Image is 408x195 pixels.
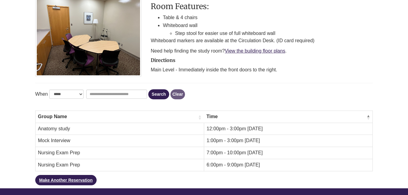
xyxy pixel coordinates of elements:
p: Need help finding the study room? . [151,47,373,55]
td: Nursing Exam Prep [35,147,204,159]
td: 7:00pm - 10:00pm [DATE] [204,147,372,159]
div: description [151,2,373,55]
td: 12:00pm - 3:00pm [DATE] [204,123,372,135]
span: Group Name [38,113,197,120]
li: Table & 4 chairs [163,14,373,22]
span: Group Name : Activate to sort [198,114,201,120]
button: Clear [170,89,185,99]
h3: Room Features: [151,2,373,11]
div: directions [151,58,373,74]
td: 1:00pm - 3:00pm [DATE] [204,135,372,147]
span: Time [206,113,365,120]
td: Nursing Exam Prep [35,159,204,171]
li: Whiteboard wall [163,22,373,37]
a: Make Another Reservation [35,175,97,185]
td: Anatomy study [35,123,204,135]
p: Whiteboard markers are available at the Circulation Desk. (ID card required) [151,37,373,44]
a: View the building floor plans [225,48,285,53]
input: Search reservation name... [86,90,147,99]
span: Time : Activate to invert sorting [366,114,370,120]
li: Step stool for easier use of full whiteboard wall [175,29,373,37]
button: Search [148,89,169,99]
td: 6:00pm - 9:00pm [DATE] [204,159,372,171]
p: Main Level - Immediately inside the front doors to the right. [151,66,373,74]
td: Mock Interview [35,135,204,147]
h2: Directions [151,58,373,63]
label: When [35,90,48,98]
